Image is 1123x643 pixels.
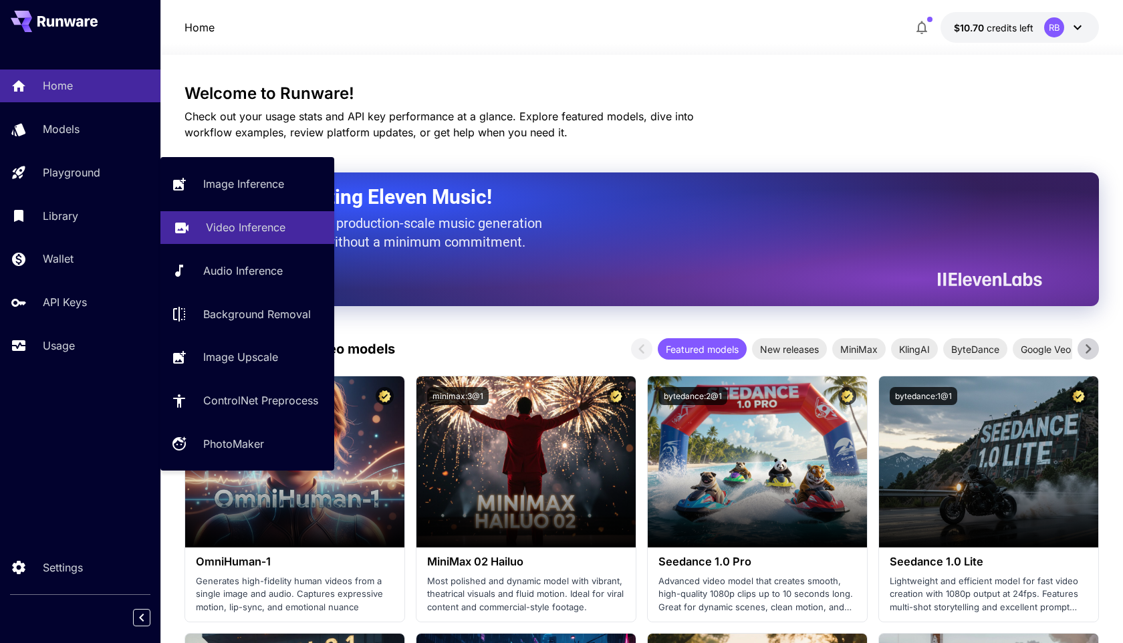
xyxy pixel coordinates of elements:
[658,575,856,614] p: Advanced video model that creates smooth, high-quality 1080p clips up to 10 seconds long. Great f...
[658,555,856,568] h3: Seedance 1.0 Pro
[203,176,284,192] p: Image Inference
[1070,387,1088,405] button: Certified Model – Vetted for best performance and includes a commercial license.
[160,297,334,330] a: Background Removal
[206,219,285,235] p: Video Inference
[196,575,394,614] p: Generates high-fidelity human videos from a single image and audio. Captures expressive motion, l...
[143,606,160,630] div: Collapse sidebar
[43,164,100,180] p: Playground
[160,428,334,461] a: PhotoMaker
[987,22,1033,33] span: credits left
[941,12,1099,43] button: $10.70284
[196,555,394,568] h3: OmniHuman‑1
[43,294,87,310] p: API Keys
[890,387,957,405] button: bytedance:1@1
[427,555,625,568] h3: MiniMax 02 Hailuo
[184,19,215,35] p: Home
[954,22,987,33] span: $10.70
[160,384,334,417] a: ControlNet Preprocess
[43,559,83,575] p: Settings
[203,263,283,279] p: Audio Inference
[891,342,938,356] span: KlingAI
[133,609,150,626] button: Collapse sidebar
[43,338,75,354] p: Usage
[838,387,856,405] button: Certified Model – Vetted for best performance and includes a commercial license.
[184,110,694,139] span: Check out your usage stats and API key performance at a glance. Explore featured models, dive int...
[427,387,489,405] button: minimax:3@1
[160,211,334,244] a: Video Inference
[43,251,74,267] p: Wallet
[160,168,334,201] a: Image Inference
[648,376,867,547] img: alt
[203,392,318,408] p: ControlNet Preprocess
[43,121,80,137] p: Models
[218,184,1032,210] h2: Now Supporting Eleven Music!
[954,21,1033,35] div: $10.70284
[416,376,636,547] img: alt
[890,555,1088,568] h3: Seedance 1.0 Lite
[203,349,278,365] p: Image Upscale
[184,84,1099,103] h3: Welcome to Runware!
[203,436,264,452] p: PhotoMaker
[879,376,1098,547] img: alt
[832,342,886,356] span: MiniMax
[890,575,1088,614] p: Lightweight and efficient model for fast video creation with 1080p output at 24fps. Features mult...
[607,387,625,405] button: Certified Model – Vetted for best performance and includes a commercial license.
[1013,342,1079,356] span: Google Veo
[427,575,625,614] p: Most polished and dynamic model with vibrant, theatrical visuals and fluid motion. Ideal for vira...
[658,387,727,405] button: bytedance:2@1
[184,19,215,35] nav: breadcrumb
[376,387,394,405] button: Certified Model – Vetted for best performance and includes a commercial license.
[1044,17,1064,37] div: RB
[43,208,78,224] p: Library
[203,306,311,322] p: Background Removal
[160,255,334,287] a: Audio Inference
[160,341,334,374] a: Image Upscale
[218,214,552,251] p: The only way to get production-scale music generation from Eleven Labs without a minimum commitment.
[658,342,747,356] span: Featured models
[43,78,73,94] p: Home
[943,342,1007,356] span: ByteDance
[752,342,827,356] span: New releases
